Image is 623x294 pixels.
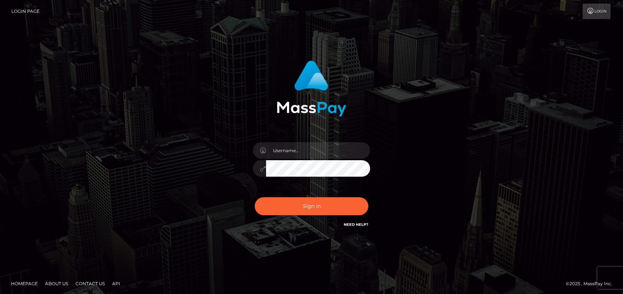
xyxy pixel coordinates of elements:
[255,197,368,215] button: Sign in
[344,222,368,227] a: Need Help?
[277,60,346,117] img: MassPay Login
[73,278,108,289] a: Contact Us
[566,280,618,288] div: © 2025 , MassPay Inc.
[42,278,71,289] a: About Us
[11,4,40,19] a: Login Page
[109,278,123,289] a: API
[8,278,41,289] a: Homepage
[583,4,611,19] a: Login
[266,142,370,159] input: Username...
